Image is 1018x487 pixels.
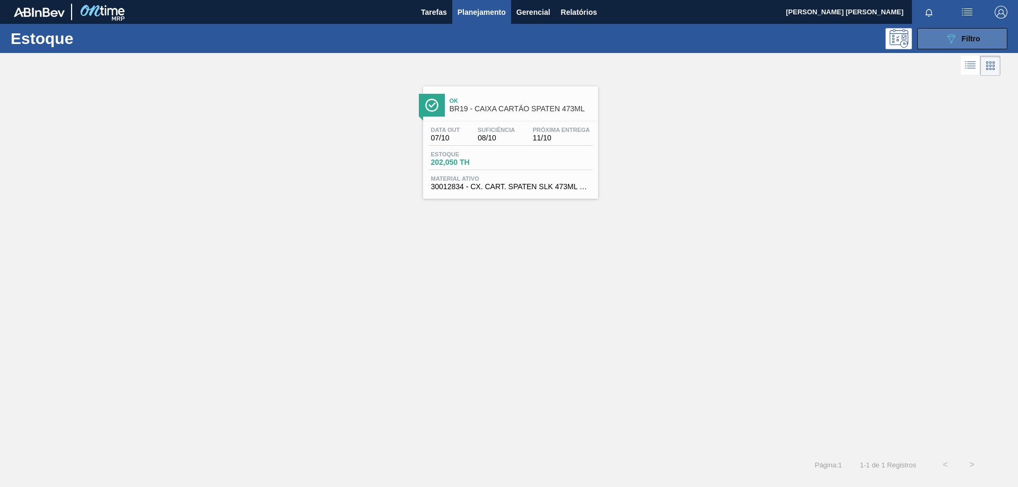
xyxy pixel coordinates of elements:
span: 08/10 [478,134,515,142]
div: Visão em Lista [961,56,980,76]
img: Ícone [425,99,438,112]
span: Data out [431,127,460,133]
span: 202,050 TH [431,158,505,166]
span: Estoque [431,151,505,157]
span: Planejamento [458,6,506,19]
span: Ok [450,98,593,104]
img: Logout [995,6,1007,19]
span: 07/10 [431,134,460,142]
span: Filtro [962,34,980,43]
span: Material ativo [431,175,590,182]
span: Tarefas [421,6,447,19]
span: Gerencial [516,6,550,19]
img: userActions [961,6,973,19]
span: Próxima Entrega [533,127,590,133]
a: ÍconeOkBR19 - CAIXA CARTÃO SPATEN 473MLData out07/10Suficiência08/10Próxima Entrega11/10Estoque20... [415,78,603,199]
div: Visão em Cards [980,56,1001,76]
img: TNhmsLtSVTkK8tSr43FrP2fwEKptu5GPRR3wAAAABJRU5ErkJggg== [14,7,65,17]
button: Notificações [912,5,946,20]
span: BR19 - CAIXA CARTÃO SPATEN 473ML [450,105,593,113]
span: 1 - 1 de 1 Registros [858,461,916,469]
div: Pogramando: nenhum usuário selecionado [885,28,912,49]
span: 30012834 - CX. CART. SPATEN SLK 473ML C12 429 [431,183,590,191]
button: < [932,451,959,478]
button: Filtro [917,28,1007,49]
span: Relatórios [561,6,597,19]
span: Página : 1 [815,461,842,469]
span: 11/10 [533,134,590,142]
button: > [959,451,985,478]
h1: Estoque [11,32,169,45]
span: Suficiência [478,127,515,133]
